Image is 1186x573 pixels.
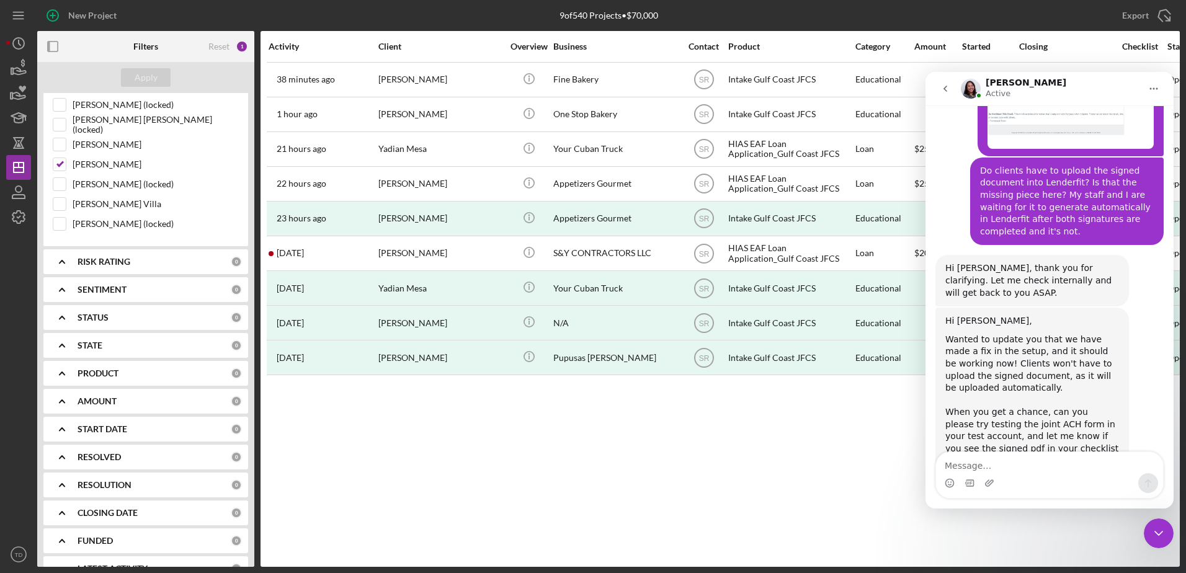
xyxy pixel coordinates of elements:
button: Gif picker [39,406,49,416]
div: $25,000 [914,133,961,166]
div: 0 [231,479,242,491]
time: 2025-08-14 17:25 [277,74,335,84]
div: $25,000 [914,167,961,200]
b: Filters [133,42,158,51]
div: 0 [231,424,242,435]
div: [PERSON_NAME] [378,63,502,96]
div: Intake Gulf Coast JFCS [728,306,852,339]
text: TD [15,551,23,558]
div: 0 [231,284,242,295]
time: 2025-07-18 02:44 [277,318,304,328]
div: Educational [855,202,913,235]
div: New Project [68,3,117,28]
label: [PERSON_NAME] (locked) [73,218,239,230]
button: New Project [37,3,129,28]
button: Apply [121,68,171,87]
label: [PERSON_NAME] [73,158,239,171]
div: Contact [680,42,727,51]
b: RESOLUTION [78,480,132,490]
div: 1 [236,40,248,53]
b: STATUS [78,313,109,322]
div: Intake Gulf Coast JFCS [728,272,852,304]
b: CLOSING DATE [78,508,138,518]
div: One Stop Bakery [553,98,677,131]
div: Amount [914,42,961,51]
div: Intake Gulf Coast JFCS [728,341,852,374]
div: $20,000 [914,237,961,270]
div: Your Cuban Truck [553,272,677,304]
div: [PERSON_NAME] [378,167,502,200]
div: 8/14/25 [962,63,1018,96]
div: HIAS EAF Loan Application_Gulf Coast JFCS [728,167,852,200]
label: [PERSON_NAME] Villa [73,198,239,210]
div: Started [962,42,1018,51]
div: [PERSON_NAME] [378,341,502,374]
time: 2025-07-16 02:37 [277,353,304,363]
text: SR [698,110,709,119]
button: TD [6,542,31,567]
label: [PERSON_NAME] (locked) [73,99,239,111]
div: 0 [231,340,242,351]
time: 2025-08-13 19:46 [277,179,326,189]
div: 0 [231,535,242,546]
div: Educational [855,63,913,96]
div: Appetizers Gourmet [553,167,677,200]
div: Appetizers Gourmet [553,202,677,235]
time: 2025-08-07 17:24 [277,283,304,293]
div: 9 of 540 Projects • $70,000 [560,11,658,20]
div: Educational [855,341,913,374]
text: SR [698,76,709,84]
div: Client [378,42,502,51]
time: 2025-08-13 17:16 [277,248,304,258]
div: 0 [231,396,242,407]
text: SR [698,180,709,189]
div: Category [855,42,913,51]
label: [PERSON_NAME] [PERSON_NAME] (locked) [73,118,239,131]
button: Upload attachment [59,406,69,416]
div: Loan [855,167,913,200]
time: 2025-08-13 20:55 [277,144,326,154]
div: Activity [269,42,377,51]
div: [PERSON_NAME] [378,202,502,235]
div: Intake Gulf Coast JFCS [728,63,852,96]
text: SR [698,145,709,154]
div: Pupusas [PERSON_NAME] [553,341,677,374]
iframe: Intercom live chat [1144,518,1174,548]
div: Intake Gulf Coast JFCS [728,98,852,131]
div: Yadian Mesa [378,133,502,166]
text: SR [698,353,709,362]
b: START DATE [78,424,127,434]
div: HIAS EAF Loan Application_Gulf Coast JFCS [728,133,852,166]
text: SR [698,215,709,223]
div: Educational [855,98,913,131]
div: Educational [855,306,913,339]
div: 0 [231,451,242,463]
div: [PERSON_NAME] [378,98,502,131]
b: AMOUNT [78,396,117,406]
div: Checklist [1113,42,1166,51]
div: Yadian Mesa [378,272,502,304]
time: 2025-08-14 16:34 [277,109,318,119]
div: N/A [553,306,677,339]
div: 0 [231,312,242,323]
div: Hi [PERSON_NAME], [20,243,194,255]
text: SR [698,319,709,327]
text: SR [698,249,709,258]
b: PRODUCT [78,368,118,378]
label: [PERSON_NAME] (locked) [73,178,239,190]
div: Reset [208,42,230,51]
label: [PERSON_NAME] [73,138,239,151]
b: RESOLVED [78,452,121,462]
div: Business [553,42,677,51]
div: S&Y CONTRACTORS LLC [553,237,677,270]
div: Educational [855,272,913,304]
time: 2025-08-13 19:23 [277,213,326,223]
